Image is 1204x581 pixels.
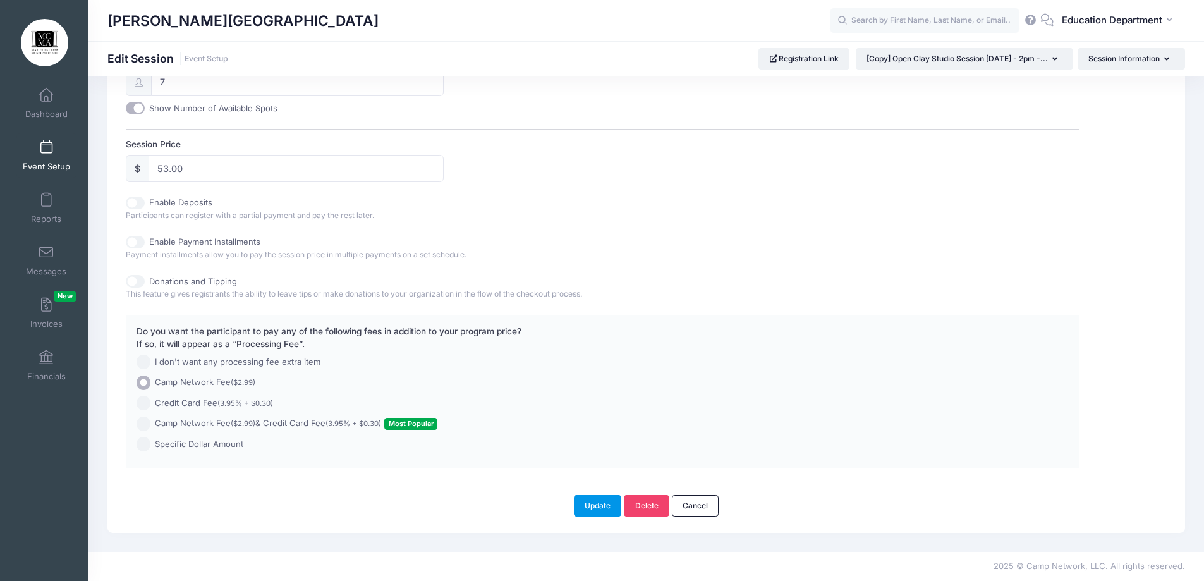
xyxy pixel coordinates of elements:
label: Session Price [126,138,602,150]
h1: Edit Session [107,52,228,65]
span: Invoices [30,319,63,329]
span: This feature gives registrants the ability to leave tips or make donations to your organization i... [126,289,582,298]
span: Reports [31,214,61,224]
span: Specific Dollar Amount [155,438,243,451]
button: Education Department [1054,6,1185,35]
div: $ [126,155,149,182]
span: Camp Network Fee & Credit Card Fee [155,417,437,430]
input: Credit Card Fee(3.95% + $0.30) [137,396,151,410]
span: [Copy] Open Clay Studio Session [DATE] - 2pm -... [867,54,1048,63]
button: Update [574,495,622,517]
span: Payment installments allow you to pay the session price in multiple payments on a set schedule. [126,250,466,259]
label: Show Number of Available Spots [149,102,277,115]
a: Cancel [672,495,719,517]
button: [Copy] Open Clay Studio Session [DATE] - 2pm -... [856,48,1073,70]
span: Financials [27,371,66,382]
input: Camp Network Fee($2.99)& Credit Card Fee(3.95% + $0.30)Most Popular [137,417,151,431]
a: Delete [624,495,669,517]
span: Education Department [1062,13,1162,27]
a: InvoicesNew [16,291,76,335]
a: Event Setup [16,133,76,178]
span: Dashboard [25,109,68,119]
label: Enable Payment Installments [149,236,260,248]
small: (3.95% + $0.30) [217,399,273,408]
label: Donations and Tipping [149,276,237,288]
input: 0.00 [149,155,444,182]
span: Participants can register with a partial payment and pay the rest later. [126,211,374,220]
input: Search by First Name, Last Name, or Email... [830,8,1019,34]
span: 2025 © Camp Network, LLC. All rights reserved. [994,561,1185,571]
span: Messages [26,266,66,277]
a: Registration Link [758,48,850,70]
input: I don't want any processing fee extra item [137,355,151,369]
input: Camp Network Fee($2.99) [137,376,151,390]
a: Event Setup [185,54,228,64]
button: Session Information [1078,48,1185,70]
input: 0 [151,69,444,96]
small: ($2.99) [231,378,255,387]
span: New [54,291,76,302]
input: Specific Dollar Amount [137,437,151,451]
label: Enable Deposits [149,197,212,209]
span: Credit Card Fee [155,397,273,410]
a: Reports [16,186,76,230]
small: (3.95% + $0.30) [325,419,381,428]
label: Do you want the participant to pay any of the following fees in addition to your program price? I... [137,325,521,351]
img: Marietta Cobb Museum of Art [21,19,68,66]
span: I don't want any processing fee extra item [155,356,320,369]
span: Event Setup [23,161,70,172]
a: Financials [16,343,76,388]
a: Dashboard [16,81,76,125]
h1: [PERSON_NAME][GEOGRAPHIC_DATA] [107,6,379,35]
a: Messages [16,238,76,283]
span: Camp Network Fee [155,376,255,389]
small: ($2.99) [231,419,255,428]
span: Most Popular [384,418,437,430]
